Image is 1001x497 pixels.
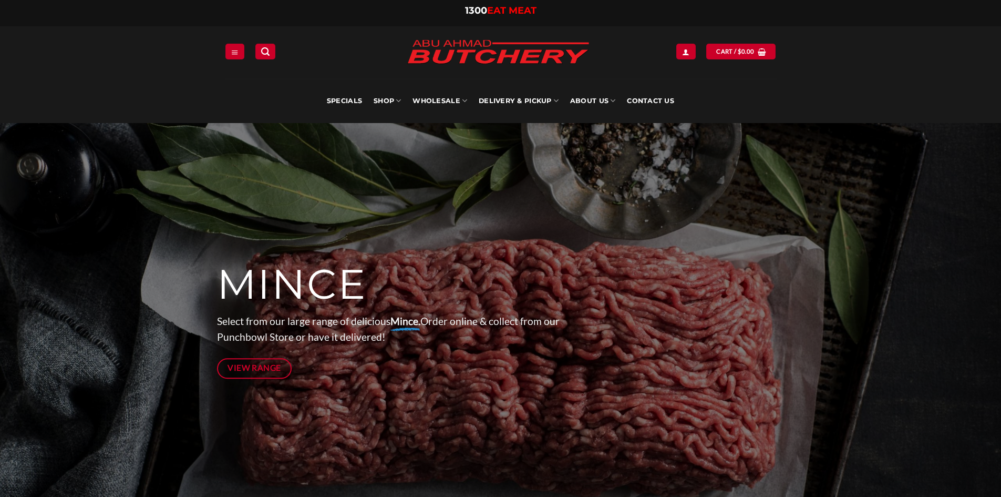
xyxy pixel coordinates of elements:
[374,79,401,123] a: SHOP
[412,79,467,123] a: Wholesale
[570,79,615,123] a: About Us
[217,358,292,379] a: View Range
[255,44,275,59] a: Search
[706,44,776,59] a: View cart
[398,33,598,73] img: Abu Ahmad Butchery
[217,259,367,310] span: MINCE
[738,48,755,55] bdi: 0.00
[228,361,281,374] span: View Range
[225,44,244,59] a: Menu
[327,79,362,123] a: Specials
[465,5,487,16] span: 1300
[487,5,536,16] span: EAT MEAT
[676,44,695,59] a: Login
[465,5,536,16] a: 1300EAT MEAT
[716,47,754,56] span: Cart /
[627,79,674,123] a: Contact Us
[390,315,420,327] strong: Mince.
[738,47,741,56] span: $
[479,79,559,123] a: Delivery & Pickup
[217,315,560,343] span: Select from our large range of delicious Order online & collect from our Punchbowl Store or have ...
